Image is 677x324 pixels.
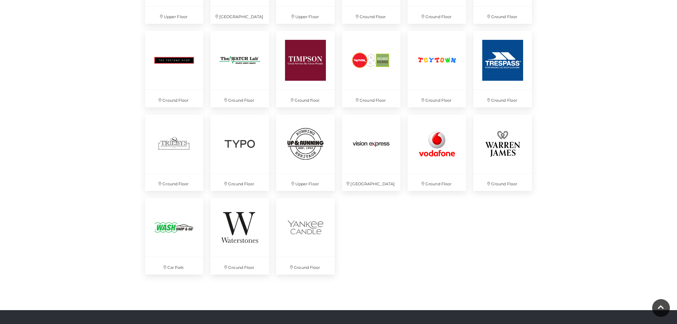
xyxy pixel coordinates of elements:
a: The Watch Lab at Festival Place, Basingstoke. Ground Floor [207,27,273,111]
a: Ground Floor [207,195,273,278]
p: Ground Floor [342,90,401,107]
p: Ground floor [276,90,335,107]
img: Wash Shop and Go, Basingstoke, Festival Place, Hampshire [145,198,204,257]
p: Ground Floor [276,257,335,275]
a: Ground floor [273,27,338,111]
a: Ground Floor [338,27,404,111]
a: [GEOGRAPHIC_DATA] [338,111,404,195]
p: [GEOGRAPHIC_DATA] [210,6,269,24]
p: Ground Floor [473,174,532,191]
p: Ground Floor [408,90,466,107]
p: Ground Floor [408,174,466,191]
a: Ground Floor [470,27,536,111]
a: Ground Floor [207,111,273,195]
a: Ground Floor [141,111,207,195]
a: Ground Floor [404,111,470,195]
p: Ground Floor [145,174,204,191]
p: Car Park [145,257,204,275]
p: Upper Floor [276,174,335,191]
p: Ground Floor [342,6,401,24]
a: Ground Floor [273,195,338,278]
p: Ground Floor [473,90,532,107]
p: Ground Floor [210,90,269,107]
p: Upper Floor [145,6,204,24]
img: The Watch Lab at Festival Place, Basingstoke. [210,31,269,90]
p: Ground Floor [408,6,466,24]
a: Ground Floor [141,27,207,111]
img: Up & Running at Festival Place [276,115,335,173]
p: Ground Floor [145,90,204,107]
p: Upper Floor [276,6,335,24]
a: Wash Shop and Go, Basingstoke, Festival Place, Hampshire Car Park [141,195,207,278]
a: Ground Floor [404,27,470,111]
p: Ground Floor [210,257,269,275]
p: Ground Floor [210,174,269,191]
p: [GEOGRAPHIC_DATA] [342,174,401,191]
p: Ground Floor [473,6,532,24]
a: Up & Running at Festival Place Upper Floor [273,111,338,195]
a: Ground Floor [470,111,536,195]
